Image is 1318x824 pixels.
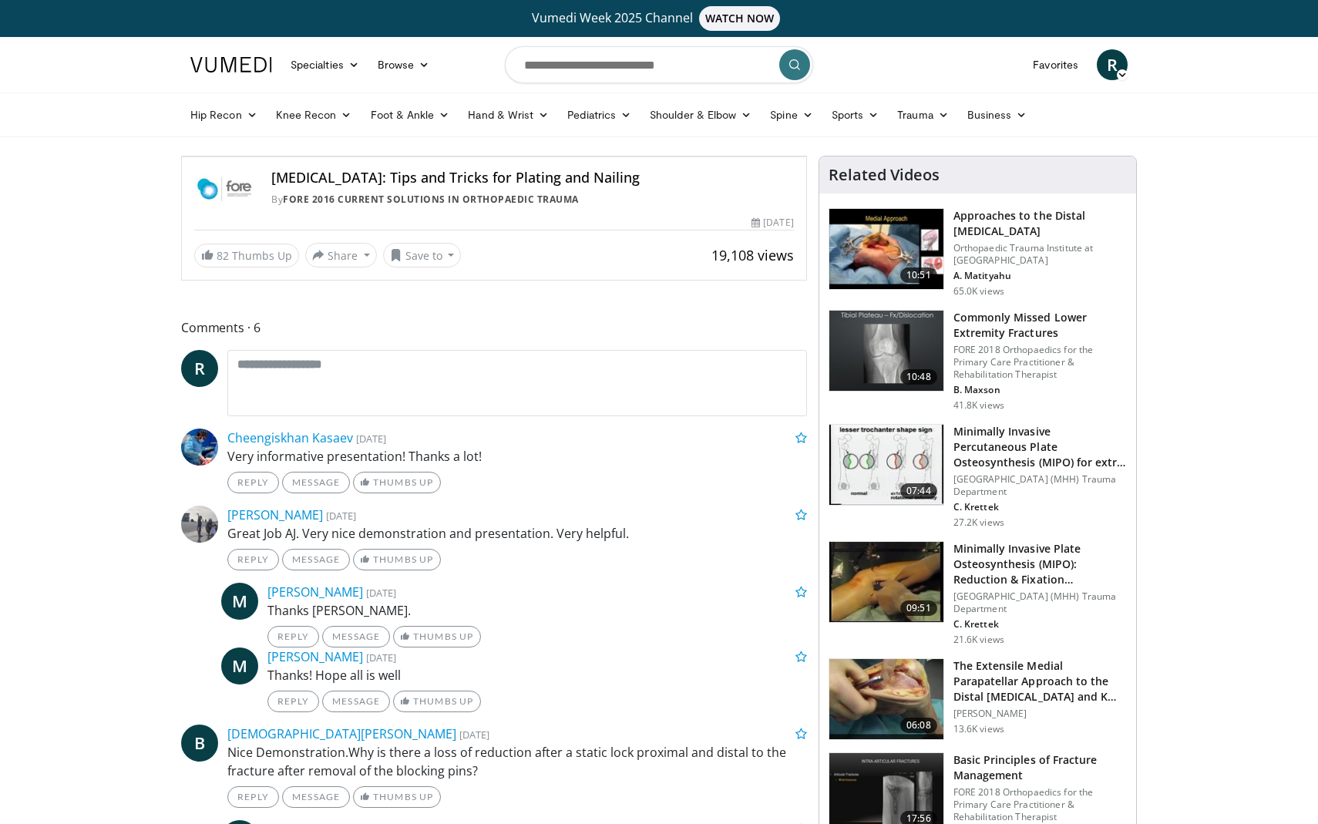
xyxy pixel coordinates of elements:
span: 82 [217,248,229,263]
button: Share [305,243,377,267]
a: Trauma [888,99,958,130]
a: B [181,725,218,762]
a: Cheengiskhan Kasaev [227,429,353,446]
p: Great Job AJ. Very nice demonstration and presentation. Very helpful. [227,524,807,543]
p: Thanks! Hope all is well [267,666,807,684]
a: Message [282,786,350,808]
p: C. Krettek [953,618,1127,631]
a: FORE 2016 Current Solutions in Orthopaedic Trauma [283,193,579,206]
span: 06:08 [900,718,937,733]
div: By [271,193,793,207]
h3: The Extensile Medial Parapatellar Approach to the Distal [MEDICAL_DATA] and K… [953,658,1127,705]
img: fylOjp5pkC-GA4Zn4xMDoxOjBrO-I4W8_9.150x105_q85_crop-smart_upscale.jpg [829,425,943,505]
a: Thumbs Up [353,472,440,493]
p: Thanks [PERSON_NAME]. [267,601,807,620]
a: [PERSON_NAME] [267,648,363,665]
a: Thumbs Up [393,691,480,712]
p: 13.6K views [953,723,1004,735]
a: Message [282,472,350,493]
a: Pediatrics [558,99,641,130]
p: Orthopaedic Trauma Institute at [GEOGRAPHIC_DATA] [953,242,1127,267]
a: Vumedi Week 2025 ChannelWATCH NOW [193,6,1125,31]
img: Avatar [181,506,218,543]
p: 65.0K views [953,285,1004,298]
h3: Commonly Missed Lower Extremity Fractures [953,310,1127,341]
p: B. Maxson [953,384,1127,396]
a: [DEMOGRAPHIC_DATA][PERSON_NAME] [227,725,456,742]
a: Thumbs Up [353,786,440,808]
span: 09:51 [900,600,937,616]
a: Business [958,99,1037,130]
a: Message [322,626,390,647]
button: Save to [383,243,462,267]
span: 10:48 [900,369,937,385]
a: 07:44 Minimally Invasive Percutaneous Plate Osteosynthesis (MIPO) for extr… [GEOGRAPHIC_DATA] (MH... [829,424,1127,529]
a: 06:08 The Extensile Medial Parapatellar Approach to the Distal [MEDICAL_DATA] and K… [PERSON_NAME... [829,658,1127,740]
img: x0JBUkvnwpAy-qi34xMDoxOjBvO1TC8Z.150x105_q85_crop-smart_upscale.jpg [829,542,943,622]
p: [GEOGRAPHIC_DATA] (MHH) Trauma Department [953,473,1127,498]
a: Specialties [281,49,368,80]
a: Hip Recon [181,99,267,130]
img: 4aa379b6-386c-4fb5-93ee-de5617843a87.150x105_q85_crop-smart_upscale.jpg [829,311,943,391]
p: Nice Demonstration.Why is there a loss of reduction after a static lock proximal and distal to th... [227,743,807,780]
p: Very informative presentation! Thanks a lot! [227,447,807,466]
img: 9aafaf26-f876-494e-bd90-7c31d1b6137f.150x105_q85_crop-smart_upscale.jpg [829,659,943,739]
a: 10:51 Approaches to the Distal [MEDICAL_DATA] Orthopaedic Trauma Institute at [GEOGRAPHIC_DATA] A... [829,208,1127,298]
a: Spine [761,99,822,130]
a: Favorites [1024,49,1088,80]
a: Foot & Ankle [361,99,459,130]
h4: [MEDICAL_DATA]: Tips and Tricks for Plating and Nailing [271,170,793,187]
img: FORE 2016 Current Solutions in Orthopaedic Trauma [194,170,253,207]
h3: Minimally Invasive Plate Osteosynthesis (MIPO): Reduction & Fixation… [953,541,1127,587]
small: [DATE] [366,586,396,600]
a: Thumbs Up [393,626,480,647]
p: 21.6K views [953,634,1004,646]
a: Reply [227,472,279,493]
a: [PERSON_NAME] [227,506,323,523]
p: 27.2K views [953,516,1004,529]
span: Comments 6 [181,318,807,338]
small: [DATE] [459,728,489,742]
small: [DATE] [326,509,356,523]
video-js: Video Player [182,156,806,157]
p: [GEOGRAPHIC_DATA] (MHH) Trauma Department [953,590,1127,615]
a: M [221,647,258,684]
a: 10:48 Commonly Missed Lower Extremity Fractures FORE 2018 Orthopaedics for the Primary Care Pract... [829,310,1127,412]
h3: Basic Principles of Fracture Management [953,752,1127,783]
a: R [181,350,218,387]
p: FORE 2018 Orthopaedics for the Primary Care Practitioner & Rehabilitation Therapist [953,344,1127,381]
a: 09:51 Minimally Invasive Plate Osteosynthesis (MIPO): Reduction & Fixation… [GEOGRAPHIC_DATA] (MH... [829,541,1127,646]
p: C. Krettek [953,501,1127,513]
a: Sports [822,99,889,130]
a: [PERSON_NAME] [267,584,363,600]
img: Avatar [181,429,218,466]
input: Search topics, interventions [505,46,813,83]
p: FORE 2018 Orthopaedics for the Primary Care Practitioner & Rehabilitation Therapist [953,786,1127,823]
a: Reply [267,691,319,712]
a: 82 Thumbs Up [194,244,299,267]
div: [DATE] [751,216,793,230]
a: M [221,583,258,620]
img: VuMedi Logo [190,57,272,72]
a: Reply [267,626,319,647]
img: d5ySKFN8UhyXrjO34xMDoxOjBrO-I4W8_9.150x105_q85_crop-smart_upscale.jpg [829,209,943,289]
a: Hand & Wrist [459,99,558,130]
a: Reply [227,549,279,570]
a: R [1097,49,1128,80]
span: 19,108 views [711,246,794,264]
a: Shoulder & Elbow [641,99,761,130]
a: Thumbs Up [353,549,440,570]
a: Message [322,691,390,712]
a: Reply [227,786,279,808]
h3: Minimally Invasive Percutaneous Plate Osteosynthesis (MIPO) for extr… [953,424,1127,470]
span: 10:51 [900,267,937,283]
span: 07:44 [900,483,937,499]
p: [PERSON_NAME] [953,708,1127,720]
a: Message [282,549,350,570]
p: 41.8K views [953,399,1004,412]
small: [DATE] [356,432,386,446]
a: Browse [368,49,439,80]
